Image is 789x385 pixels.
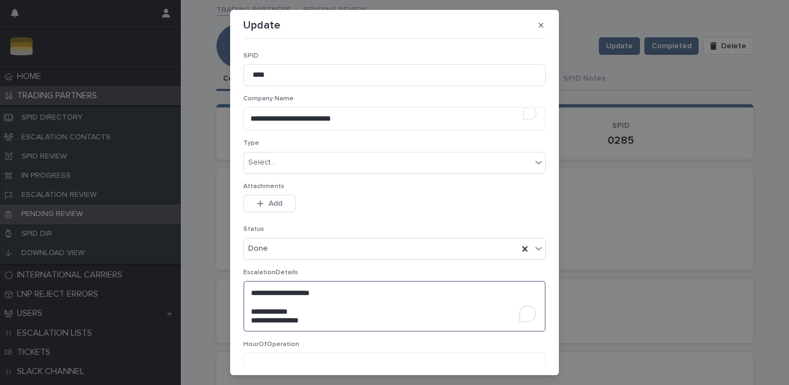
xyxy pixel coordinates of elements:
p: Update [243,19,281,32]
textarea: To enrich screen reader interactions, please activate Accessibility in Grammarly extension settings [243,281,546,332]
textarea: To enrich screen reader interactions, please activate Accessibility in Grammarly extension settings [243,107,546,131]
span: Done [248,243,268,254]
span: Type [243,140,259,146]
span: Company Name [243,95,294,102]
div: Select... [248,157,276,168]
span: EscalationDetails [243,269,298,276]
span: Status [243,226,264,233]
span: Add [268,200,282,207]
button: Add [243,195,296,212]
span: SPID [243,53,259,59]
span: Attachments [243,183,284,190]
span: HourOfOperation [243,341,299,348]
